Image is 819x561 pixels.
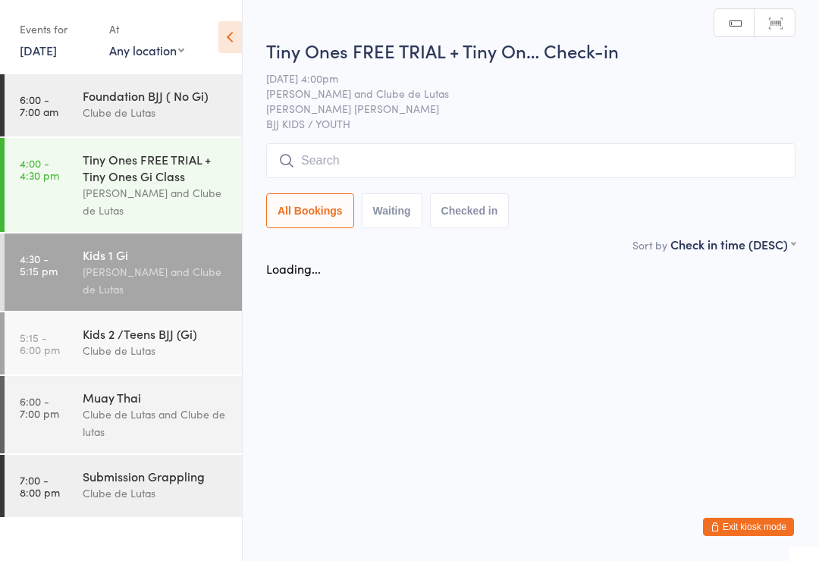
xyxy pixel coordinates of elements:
[266,260,321,277] div: Loading...
[362,193,422,228] button: Waiting
[20,331,60,356] time: 5:15 - 6:00 pm
[20,17,94,42] div: Events for
[266,193,354,228] button: All Bookings
[83,104,229,121] div: Clube de Lutas
[83,406,229,440] div: Clube de Lutas and Clube de lutas
[83,389,229,406] div: Muay Thai
[20,252,58,277] time: 4:30 - 5:15 pm
[266,86,772,101] span: [PERSON_NAME] and Clube de Lutas
[20,93,58,118] time: 6:00 - 7:00 am
[266,116,795,131] span: BJJ KIDS / YOUTH
[5,312,242,375] a: 5:15 -6:00 pmKids 2 /Teens BJJ (Gi)Clube de Lutas
[5,138,242,232] a: 4:00 -4:30 pmTiny Ones FREE TRIAL + Tiny Ones Gi Class[PERSON_NAME] and Clube de Lutas
[83,484,229,502] div: Clube de Lutas
[83,184,229,219] div: [PERSON_NAME] and Clube de Lutas
[83,342,229,359] div: Clube de Lutas
[83,263,229,298] div: [PERSON_NAME] and Clube de Lutas
[109,17,184,42] div: At
[83,325,229,342] div: Kids 2 /Teens BJJ (Gi)
[83,151,229,184] div: Tiny Ones FREE TRIAL + Tiny Ones Gi Class
[109,42,184,58] div: Any location
[20,395,59,419] time: 6:00 - 7:00 pm
[670,236,795,252] div: Check in time (DESC)
[632,237,667,252] label: Sort by
[83,468,229,484] div: Submission Grappling
[266,101,772,116] span: [PERSON_NAME] [PERSON_NAME]
[83,246,229,263] div: Kids 1 Gi
[5,455,242,517] a: 7:00 -8:00 pmSubmission GrapplingClube de Lutas
[266,38,795,63] h2: Tiny Ones FREE TRIAL + Tiny On… Check-in
[5,74,242,136] a: 6:00 -7:00 amFoundation BJJ ( No Gi)Clube de Lutas
[430,193,510,228] button: Checked in
[703,518,794,536] button: Exit kiosk mode
[83,87,229,104] div: Foundation BJJ ( No Gi)
[20,42,57,58] a: [DATE]
[266,71,772,86] span: [DATE] 4:00pm
[5,376,242,453] a: 6:00 -7:00 pmMuay ThaiClube de Lutas and Clube de lutas
[266,143,795,178] input: Search
[20,157,59,181] time: 4:00 - 4:30 pm
[20,474,60,498] time: 7:00 - 8:00 pm
[5,233,242,311] a: 4:30 -5:15 pmKids 1 Gi[PERSON_NAME] and Clube de Lutas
